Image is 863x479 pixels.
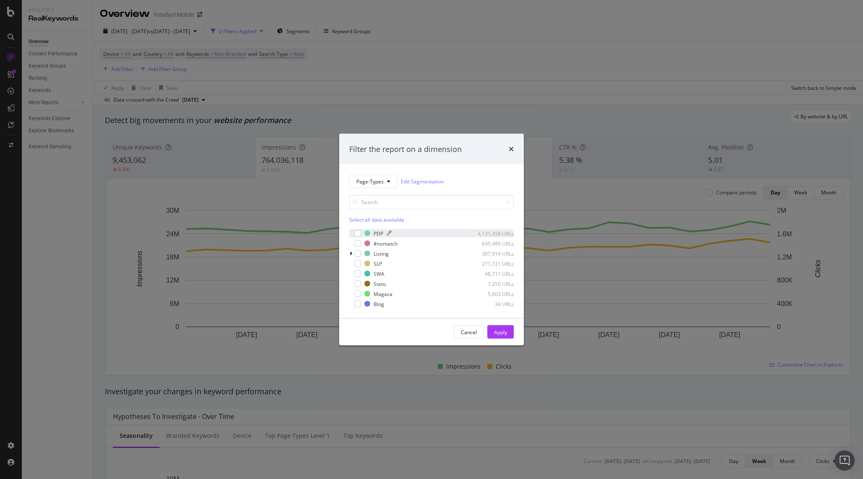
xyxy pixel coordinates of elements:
div: Static [374,280,387,287]
input: Search [349,195,514,209]
a: Edit Segmentation [401,177,444,186]
div: Blog [374,300,384,307]
div: Select all data available [349,216,514,223]
div: 34 URLs [473,300,514,307]
div: Cancel [461,328,477,335]
div: 5,603 URLs [473,290,514,297]
div: modal [339,133,524,346]
div: PDP [374,230,383,237]
div: 307,914 URLs [473,250,514,257]
div: 271,721 URLs [473,260,514,267]
button: Page-Types [349,175,398,188]
button: Apply [487,325,514,339]
div: Open Intercom Messenger [834,450,855,471]
div: Filter the report on a dimension [349,144,462,154]
span: Page-Types [356,178,384,185]
div: SLP [374,260,382,267]
div: SWA [374,270,384,277]
div: 4,131,458 URLs [473,230,514,237]
div: Magaza [374,290,392,297]
div: 649,489 URLs [473,240,514,247]
div: times [509,144,514,154]
div: Listing [374,250,389,257]
div: 7,250 URLs [473,280,514,287]
button: Cancel [454,325,484,339]
div: Apply [494,328,507,335]
div: #nomatch [374,240,398,247]
div: 48,711 URLs [473,270,514,277]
